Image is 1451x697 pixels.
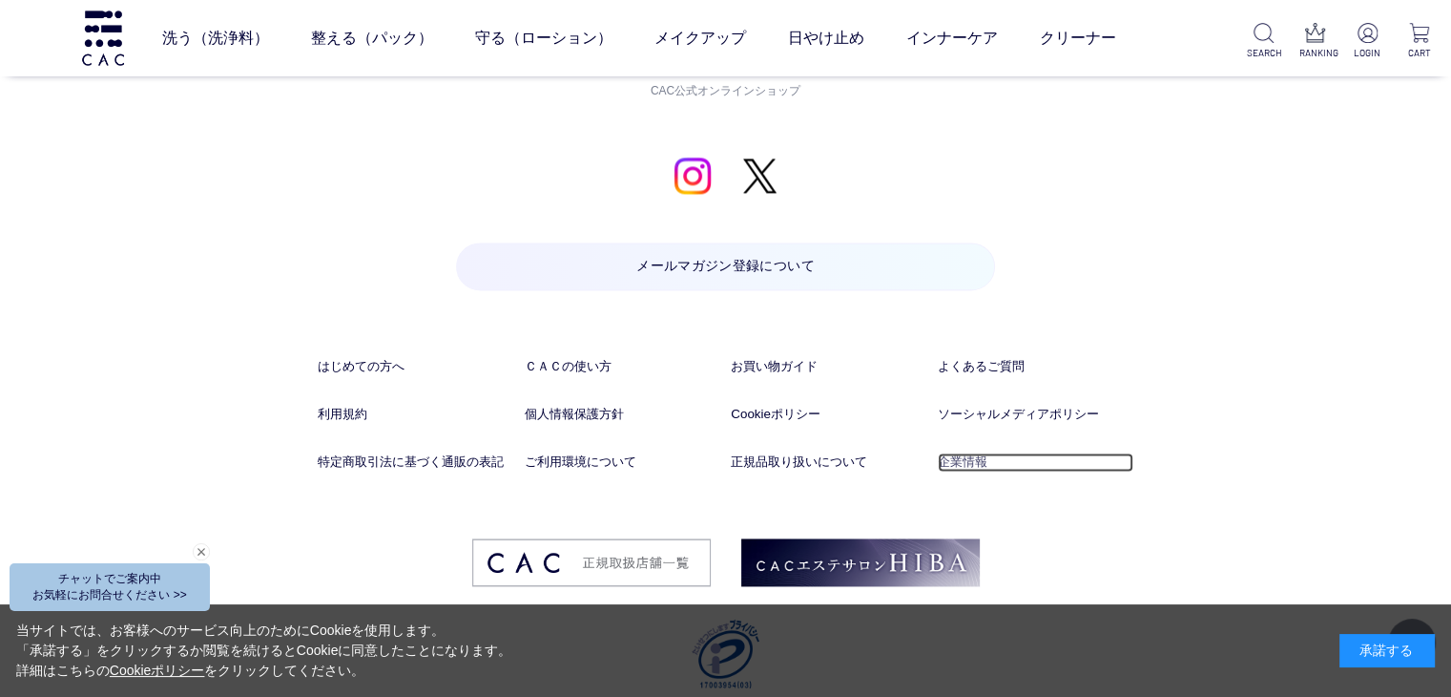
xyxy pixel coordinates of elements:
[731,453,926,472] a: 正規品取り扱いについて
[1247,23,1280,60] a: SEARCH
[16,621,512,681] div: 当サイトでは、お客様へのサービス向上のためにCookieを使用します。 「承諾する」をクリックするか閲覧を続けるとCookieに同意したことになります。 詳細はこちらの をクリックしてください。
[1351,46,1384,60] p: LOGIN
[1299,23,1333,60] a: RANKING
[311,11,433,65] a: 整える（パック）
[1339,634,1435,667] div: 承諾する
[524,357,719,376] a: ＣＡＣの使い方
[318,357,513,376] a: はじめての方へ
[788,11,864,65] a: 日やけ止め
[741,539,980,586] img: footer_image02.png
[475,11,612,65] a: 守る（ローション）
[1299,46,1333,60] p: RANKING
[1040,11,1116,65] a: クリーナー
[906,11,998,65] a: インナーケア
[79,11,127,65] img: logo
[731,405,926,424] a: Cookieポリシー
[162,11,269,65] a: 洗う（洗浄料）
[1351,23,1384,60] a: LOGIN
[654,11,746,65] a: メイクアップ
[938,405,1133,424] a: ソーシャルメディアポリシー
[1402,46,1436,60] p: CART
[938,357,1133,376] a: よくあるご質問
[1402,23,1436,60] a: CART
[456,243,995,290] a: メールマガジン登録について
[110,663,205,678] a: Cookieポリシー
[318,453,513,472] a: 特定商取引法に基づく通販の表記
[524,453,719,472] a: ご利用環境について
[318,405,513,424] a: 利用規約
[731,357,926,376] a: お買い物ガイド
[472,539,711,586] img: footer_image03.png
[524,405,719,424] a: 個人情報保護方針
[938,453,1133,472] a: 企業情報
[1247,46,1280,60] p: SEARCH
